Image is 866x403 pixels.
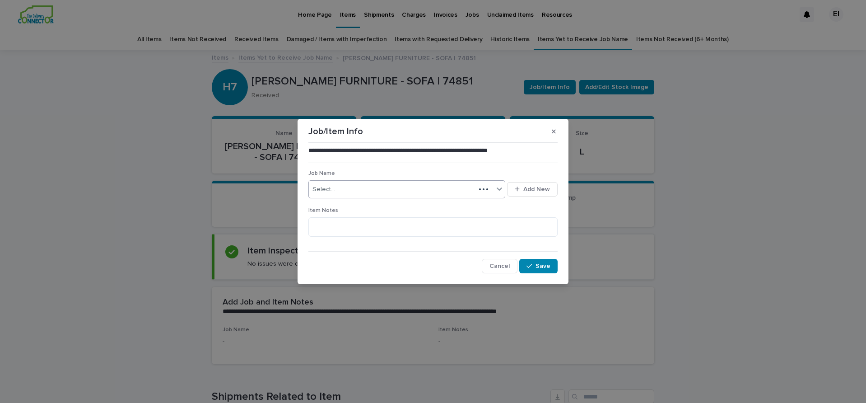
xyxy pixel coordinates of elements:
[308,126,363,137] p: Job/Item Info
[308,208,338,213] span: Item Notes
[489,263,510,269] span: Cancel
[312,185,335,194] div: Select...
[308,171,335,176] span: Job Name
[535,263,550,269] span: Save
[519,259,558,273] button: Save
[523,186,550,192] span: Add New
[482,259,517,273] button: Cancel
[507,182,558,197] button: Add New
